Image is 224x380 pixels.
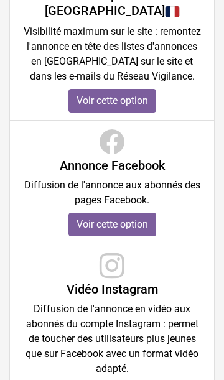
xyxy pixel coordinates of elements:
[22,282,202,297] h4: Vidéo Instagram
[68,89,156,113] a: Voir cette option
[22,158,202,173] h4: Annonce Facebook
[165,4,180,19] img: France
[68,213,156,236] a: Voir cette option
[22,24,202,84] p: Visibilité maximum sur le site : remontez l'annonce en tête des listes d'annonces en [GEOGRAPHIC_...
[22,302,202,376] p: Diffusion de l'annonce en vidéo aux abonnés du compte Instagram : permet de toucher des utilisate...
[22,178,202,208] p: Diffusion de l'annonce aux abonnés des pages Facebook.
